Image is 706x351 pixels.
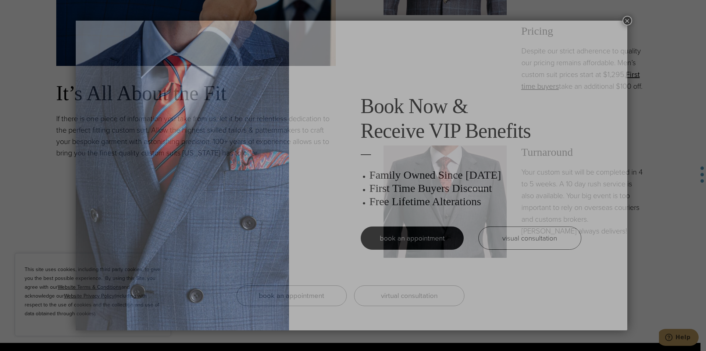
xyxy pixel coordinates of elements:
h2: Book Now & Receive VIP Benefits [361,94,581,143]
h3: Family Owned Since [DATE] [370,168,581,182]
a: book an appointment [361,227,464,250]
button: Close [623,16,632,25]
span: Help [17,5,32,12]
a: visual consultation [478,227,581,250]
h3: First Time Buyers Discount [370,182,581,195]
h3: Free Lifetime Alterations [370,195,581,208]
